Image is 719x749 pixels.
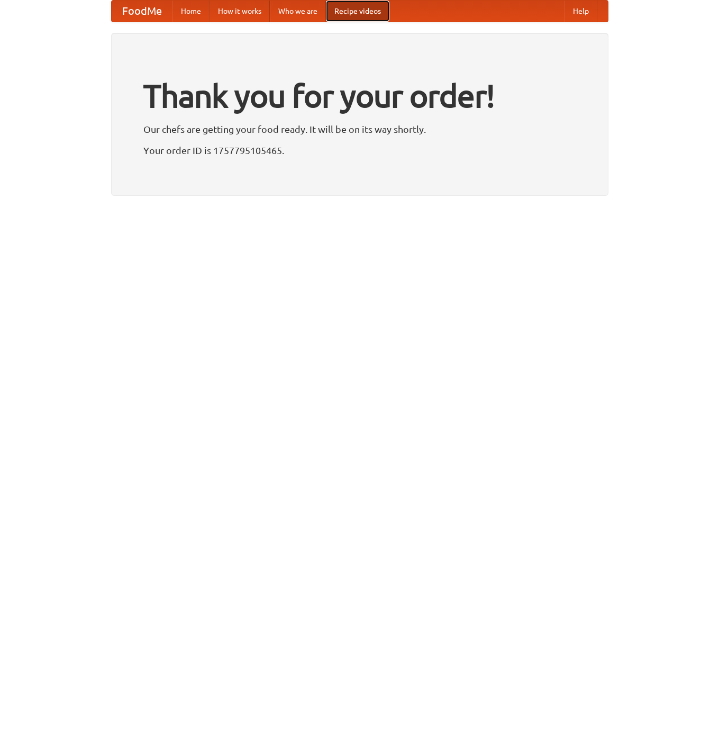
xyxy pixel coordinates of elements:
[143,70,576,121] h1: Thank you for your order!
[172,1,210,22] a: Home
[326,1,389,22] a: Recipe videos
[565,1,597,22] a: Help
[112,1,172,22] a: FoodMe
[270,1,326,22] a: Who we are
[210,1,270,22] a: How it works
[143,121,576,137] p: Our chefs are getting your food ready. It will be on its way shortly.
[143,142,576,158] p: Your order ID is 1757795105465.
